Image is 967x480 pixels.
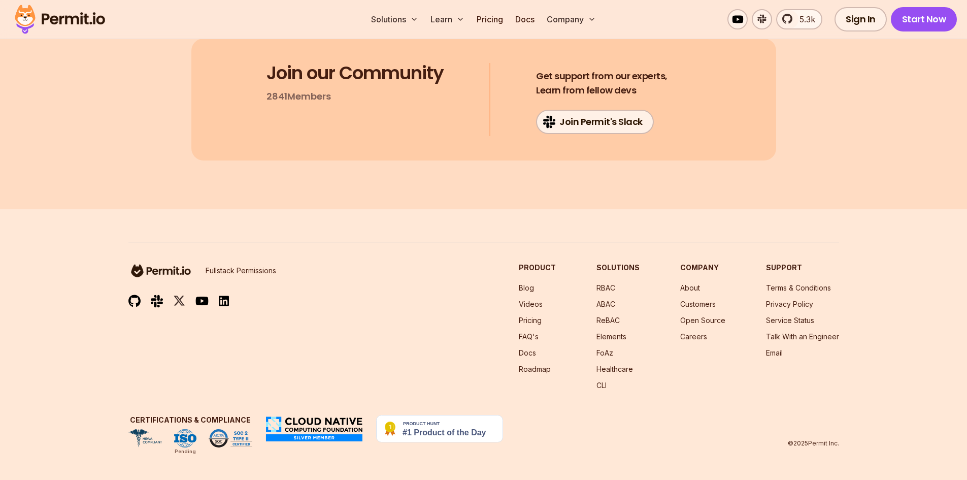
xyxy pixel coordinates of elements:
[426,9,469,29] button: Learn
[596,381,607,390] a: CLI
[519,283,534,292] a: Blog
[519,332,539,341] a: FAQ's
[596,283,615,292] a: RBAC
[519,316,542,325] a: Pricing
[766,332,839,341] a: Talk With an Engineer
[519,365,551,373] a: Roadmap
[219,295,229,307] img: linkedin
[175,447,196,456] div: Pending
[473,9,507,29] a: Pricing
[596,365,633,373] a: Healthcare
[596,300,615,308] a: ABAC
[174,429,196,447] img: ISO
[776,9,822,29] a: 5.3k
[835,7,887,31] a: Sign In
[128,429,162,447] img: HIPAA
[266,89,331,104] p: 2841 Members
[680,263,725,273] h3: Company
[519,348,536,357] a: Docs
[10,2,110,37] img: Permit logo
[596,316,620,325] a: ReBAC
[766,283,831,292] a: Terms & Conditions
[543,9,600,29] button: Company
[766,300,813,308] a: Privacy Policy
[519,263,556,273] h3: Product
[536,69,668,98] h4: Learn from fellow devs
[766,316,814,325] a: Service Status
[788,439,839,447] p: © 2025 Permit Inc.
[680,316,725,325] a: Open Source
[151,294,163,308] img: slack
[680,283,700,292] a: About
[891,7,957,31] a: Start Now
[536,69,668,83] span: Get support from our experts,
[367,9,422,29] button: Solutions
[266,63,444,83] h3: Join our Community
[793,13,815,25] span: 5.3k
[195,295,209,307] img: youtube
[128,295,141,307] img: github
[206,266,276,276] p: Fullstack Permissions
[680,300,716,308] a: Customers
[511,9,539,29] a: Docs
[680,332,707,341] a: Careers
[596,332,626,341] a: Elements
[209,429,252,447] img: SOC
[766,348,783,357] a: Email
[376,415,503,442] img: Permit.io - Never build permissions again | Product Hunt
[173,295,185,307] img: twitter
[596,263,640,273] h3: Solutions
[596,348,613,357] a: FoAz
[128,263,193,279] img: logo
[766,263,839,273] h3: Support
[128,415,252,425] h3: Certifications & Compliance
[536,110,654,134] a: Join Permit's Slack
[519,300,543,308] a: Videos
